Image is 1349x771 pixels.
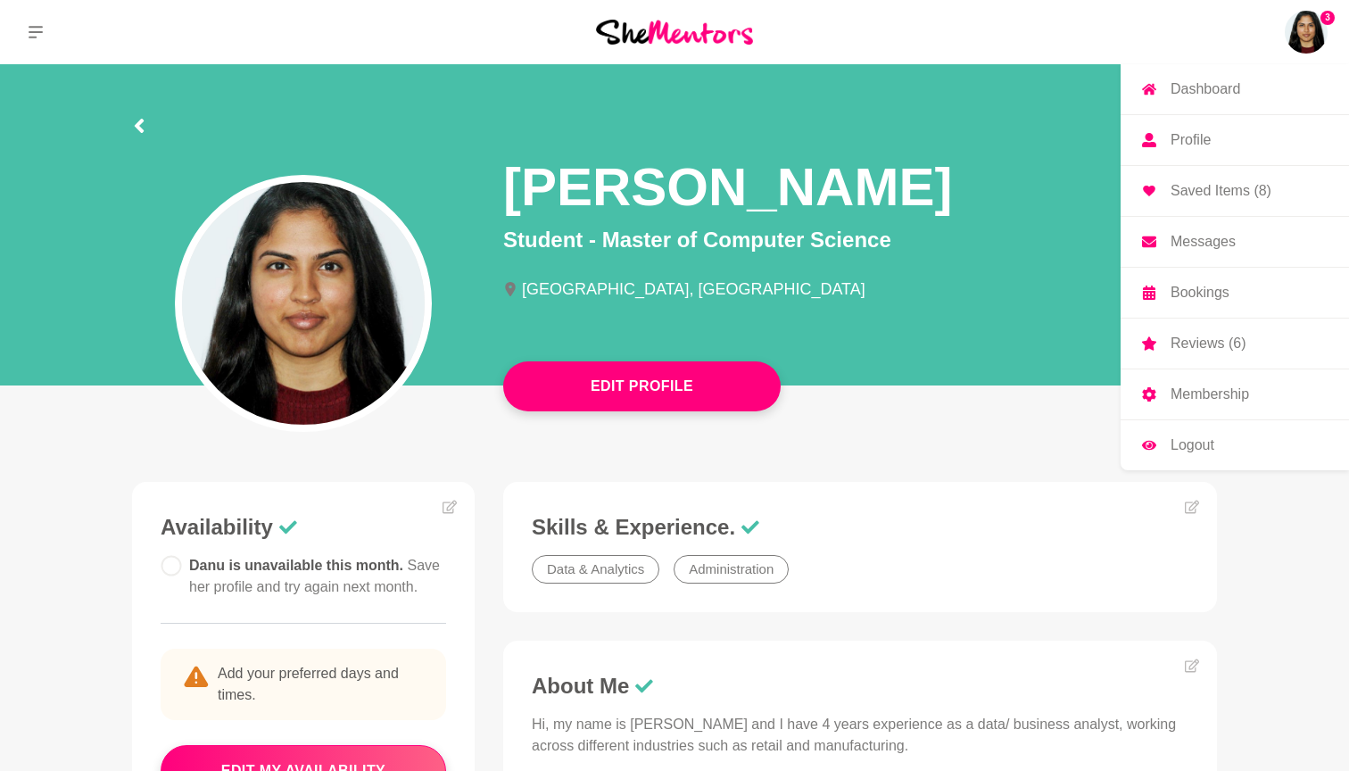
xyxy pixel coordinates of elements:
h1: [PERSON_NAME] [503,153,952,220]
p: Dashboard [1171,82,1240,96]
a: Saved Items (8) [1121,166,1349,216]
a: Bookings [1121,268,1349,318]
h3: Availability [161,514,446,541]
p: Messages [1171,235,1236,249]
p: Profile [1171,133,1211,147]
p: Hi, my name is [PERSON_NAME] and I have 4 years experience as a data/ business analyst, working a... [532,714,1188,757]
p: Saved Items (8) [1171,184,1271,198]
p: Add your preferred days and times. [161,649,446,720]
a: Danu Gurusinghe3DashboardProfileSaved Items (8)MessagesBookingsReviews (6)MembershipLogout [1285,11,1328,54]
p: Reviews (6) [1171,336,1246,351]
p: Bookings [1171,286,1229,300]
p: Membership [1171,387,1249,402]
a: Messages [1121,217,1349,267]
span: Save her profile and try again next month. [189,558,440,594]
span: Danu is unavailable this month. [189,558,440,594]
li: [GEOGRAPHIC_DATA], [GEOGRAPHIC_DATA] [503,281,880,297]
h3: About Me [532,673,1188,700]
img: Danu Gurusinghe [1285,11,1328,54]
button: Edit Profile [503,361,781,411]
a: Dashboard [1121,64,1349,114]
a: Reviews (6) [1121,319,1349,369]
p: Student - Master of Computer Science [503,224,1217,256]
a: Profile [1121,115,1349,165]
h3: Skills & Experience. [532,514,1188,541]
p: Logout [1171,438,1214,452]
img: She Mentors Logo [596,20,753,44]
span: 3 [1320,11,1335,25]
